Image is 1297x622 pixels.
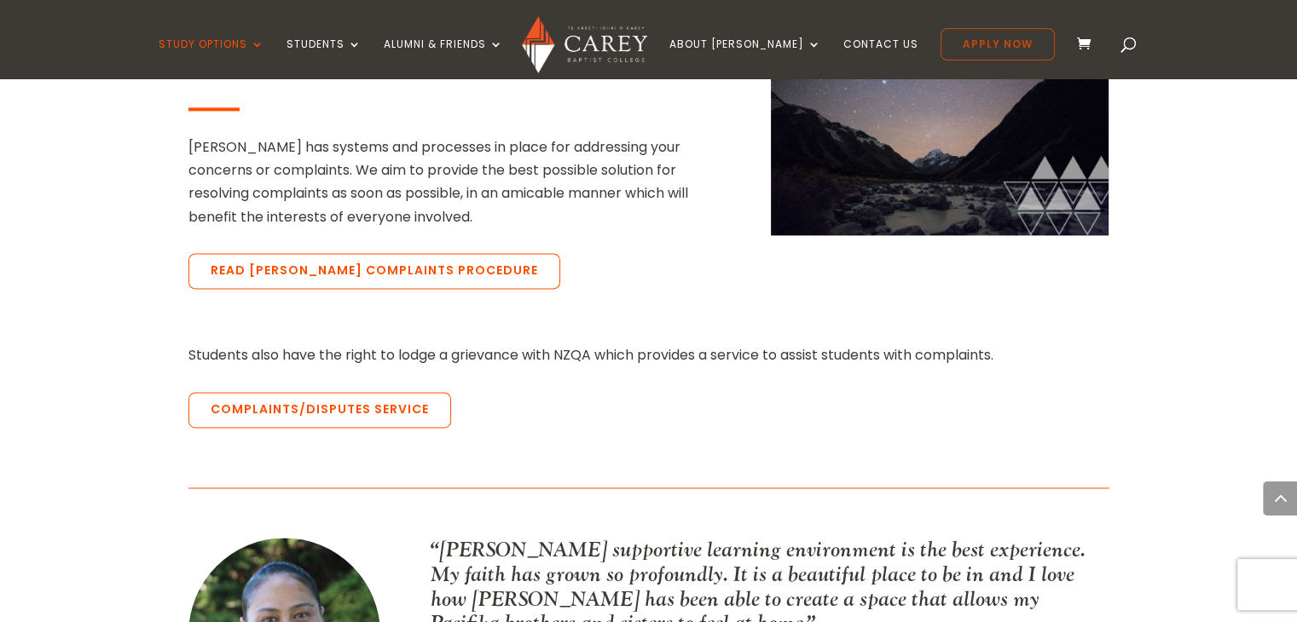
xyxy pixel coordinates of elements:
a: Apply Now [941,28,1055,60]
a: Students [287,38,362,78]
a: Alumni & Friends [384,38,503,78]
span: Students also have the right to lodge a grievance with NZQA which provides a service to assist st... [188,345,993,365]
a: About [PERSON_NAME] [669,38,821,78]
a: complaints/disputes service [188,392,451,428]
img: Carey Baptist College [522,16,647,73]
a: Study Options [159,38,264,78]
a: Read [PERSON_NAME] complaints procedure [188,253,560,289]
a: Contact Us [843,38,918,78]
img: iStock-811171016 [771,25,1109,236]
p: [PERSON_NAME] has systems and processes in place for addressing your concerns or complaints. We a... [188,135,721,228]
